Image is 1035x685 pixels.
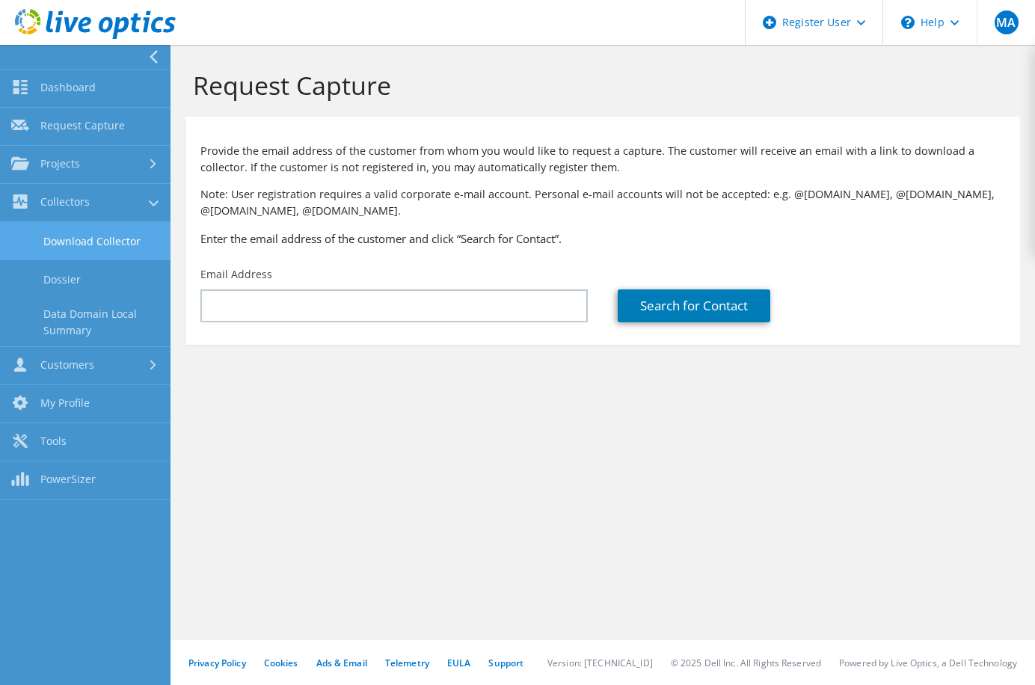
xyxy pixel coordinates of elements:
label: Email Address [200,267,272,282]
p: Note: User registration requires a valid corporate e-mail account. Personal e-mail accounts will ... [200,186,1005,219]
h1: Request Capture [193,70,1005,101]
span: MA [995,10,1019,34]
a: Support [488,657,523,669]
li: Powered by Live Optics, a Dell Technology [839,657,1017,669]
a: EULA [447,657,470,669]
a: Search for Contact [618,289,770,322]
a: Ads & Email [316,657,367,669]
li: Version: [TECHNICAL_ID] [547,657,653,669]
a: Privacy Policy [188,657,246,669]
a: Cookies [264,657,298,669]
li: © 2025 Dell Inc. All Rights Reserved [671,657,821,669]
a: Telemetry [385,657,429,669]
h3: Enter the email address of the customer and click “Search for Contact”. [200,230,1005,247]
svg: \n [901,16,915,29]
p: Provide the email address of the customer from whom you would like to request a capture. The cust... [200,143,1005,176]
